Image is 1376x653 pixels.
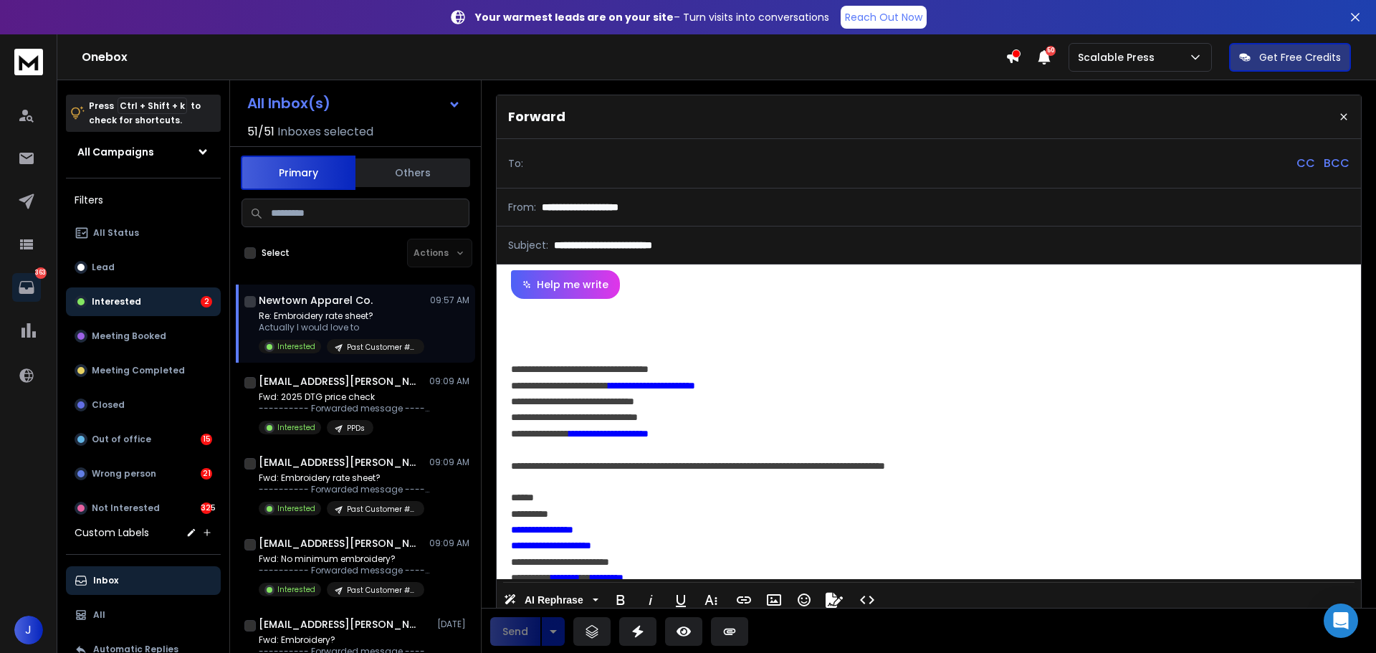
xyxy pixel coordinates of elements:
[277,422,315,433] p: Interested
[1046,46,1056,56] span: 50
[475,10,674,24] strong: Your warmest leads are on your site
[821,586,848,614] button: Signature
[1229,43,1351,72] button: Get Free Credits
[637,586,664,614] button: Italic (Ctrl+I)
[347,504,416,515] p: Past Customer #2 (SP)
[508,238,548,252] p: Subject:
[66,287,221,316] button: Interested2
[259,293,373,308] h1: Newtown Apparel Co.
[841,6,927,29] a: Reach Out Now
[501,586,601,614] button: AI Rephrase
[201,468,212,480] div: 21
[92,262,115,273] p: Lead
[277,341,315,352] p: Interested
[14,616,43,644] button: J
[201,296,212,308] div: 2
[66,322,221,351] button: Meeting Booked
[247,123,274,140] span: 51 / 51
[607,586,634,614] button: Bold (Ctrl+B)
[1324,155,1349,172] p: BCC
[259,322,424,333] p: Actually I would love to
[259,634,431,646] p: Fwd: Embroidery?
[201,502,212,514] div: 325
[854,586,881,614] button: Code View
[66,219,221,247] button: All Status
[667,586,694,614] button: Underline (Ctrl+U)
[247,96,330,110] h1: All Inbox(s)
[259,403,431,414] p: ---------- Forwarded message --------- From: Alphagraphics
[437,619,469,630] p: [DATE]
[730,586,758,614] button: Insert Link (Ctrl+K)
[77,145,154,159] h1: All Campaigns
[66,566,221,595] button: Inbox
[1078,50,1160,65] p: Scalable Press
[1259,50,1341,65] p: Get Free Credits
[697,586,725,614] button: More Text
[259,310,424,322] p: Re: Embroidery rate sheet?
[12,273,41,302] a: 363
[508,156,523,171] p: To:
[92,399,125,411] p: Closed
[508,200,536,214] p: From:
[236,89,472,118] button: All Inbox(s)
[277,123,373,140] h3: Inboxes selected
[508,107,565,127] p: Forward
[66,190,221,210] h3: Filters
[259,553,431,565] p: Fwd: No minimum embroidery?
[66,459,221,488] button: Wrong person21
[429,457,469,468] p: 09:09 AM
[790,586,818,614] button: Emoticons
[92,502,160,514] p: Not Interested
[259,536,416,550] h1: [EMAIL_ADDRESS][PERSON_NAME][DOMAIN_NAME]
[259,391,431,403] p: Fwd: 2025 DTG price check
[92,296,141,308] p: Interested
[66,253,221,282] button: Lead
[82,49,1005,66] h1: Onebox
[66,391,221,419] button: Closed
[93,575,118,586] p: Inbox
[430,295,469,306] p: 09:57 AM
[259,617,416,631] h1: [EMAIL_ADDRESS][PERSON_NAME][DOMAIN_NAME]
[92,330,166,342] p: Meeting Booked
[355,157,470,189] button: Others
[259,565,431,576] p: ---------- Forwarded message --------- From: Clean
[259,472,431,484] p: Fwd: Embroidery rate sheet?
[259,374,416,389] h1: [EMAIL_ADDRESS][PERSON_NAME][DOMAIN_NAME]
[92,365,185,376] p: Meeting Completed
[1324,604,1358,638] div: Open Intercom Messenger
[66,601,221,629] button: All
[429,538,469,549] p: 09:09 AM
[66,425,221,454] button: Out of office15
[92,434,151,445] p: Out of office
[347,342,416,353] p: Past Customer #2 (SP)
[511,270,620,299] button: Help me write
[277,584,315,595] p: Interested
[66,494,221,523] button: Not Interested325
[277,503,315,514] p: Interested
[118,97,187,114] span: Ctrl + Shift + k
[89,99,201,128] p: Press to check for shortcuts.
[93,227,139,239] p: All Status
[66,356,221,385] button: Meeting Completed
[347,423,365,434] p: PPDs
[522,594,586,606] span: AI Rephrase
[66,138,221,166] button: All Campaigns
[75,525,149,540] h3: Custom Labels
[1296,155,1315,172] p: CC
[475,10,829,24] p: – Turn visits into conversations
[259,484,431,495] p: ---------- Forwarded message --------- From: [PERSON_NAME]
[201,434,212,445] div: 15
[92,468,156,480] p: Wrong person
[429,376,469,387] p: 09:09 AM
[259,455,416,470] h1: [EMAIL_ADDRESS][PERSON_NAME][DOMAIN_NAME]
[93,609,105,621] p: All
[845,10,922,24] p: Reach Out Now
[760,586,788,614] button: Insert Image (Ctrl+P)
[14,49,43,75] img: logo
[347,585,416,596] p: Past Customer #2 (SP)
[35,267,47,279] p: 363
[262,247,290,259] label: Select
[241,156,355,190] button: Primary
